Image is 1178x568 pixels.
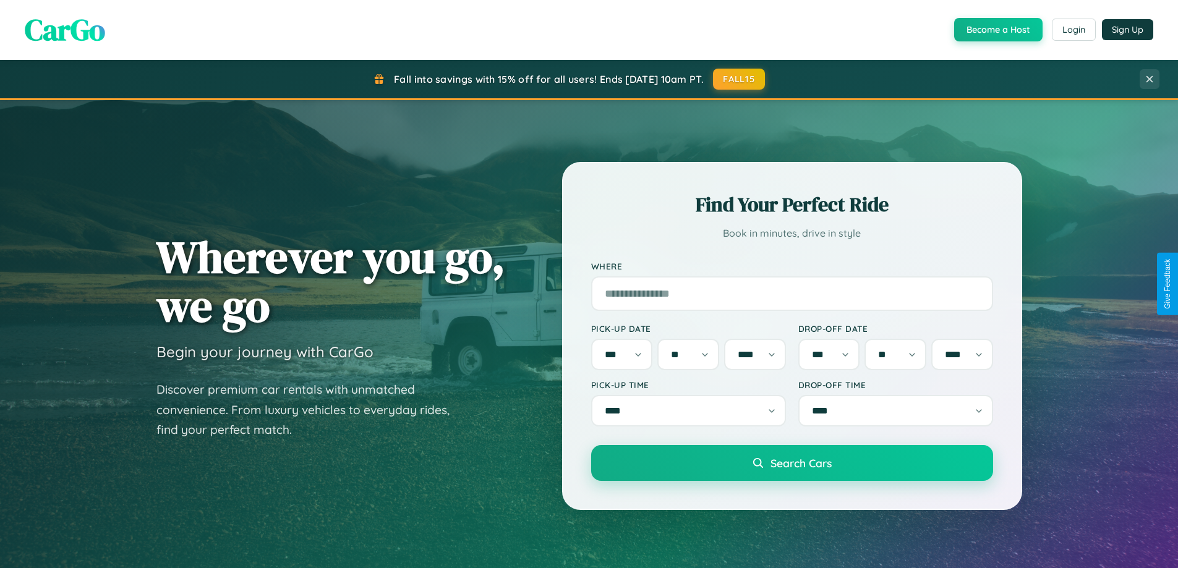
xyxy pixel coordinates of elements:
h2: Find Your Perfect Ride [591,191,993,218]
span: CarGo [25,9,105,50]
h3: Begin your journey with CarGo [156,342,373,361]
label: Pick-up Time [591,379,786,390]
h1: Wherever you go, we go [156,232,505,330]
button: Become a Host [954,18,1043,41]
p: Book in minutes, drive in style [591,224,993,242]
label: Drop-off Time [798,379,993,390]
p: Discover premium car rentals with unmatched convenience. From luxury vehicles to everyday rides, ... [156,379,466,440]
label: Drop-off Date [798,323,993,334]
span: Search Cars [770,456,832,470]
button: Search Cars [591,445,993,481]
button: FALL15 [713,69,765,90]
label: Pick-up Date [591,323,786,334]
span: Fall into savings with 15% off for all users! Ends [DATE] 10am PT. [394,73,704,85]
button: Sign Up [1102,19,1153,40]
label: Where [591,261,993,271]
div: Give Feedback [1163,259,1172,309]
button: Login [1052,19,1096,41]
